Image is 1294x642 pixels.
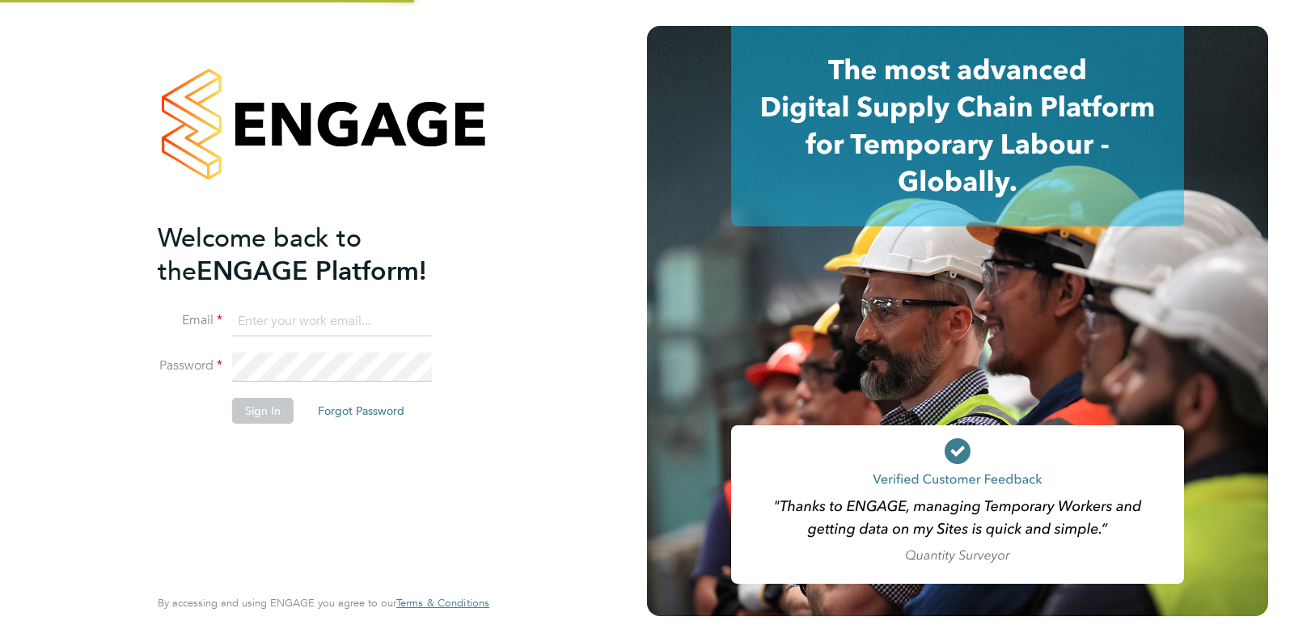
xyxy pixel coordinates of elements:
h2: ENGAGE Platform! [158,222,473,288]
input: Enter your work email... [232,307,432,336]
button: Forgot Password [305,398,417,424]
a: Terms & Conditions [396,597,489,610]
span: By accessing and using ENGAGE you agree to our [158,596,489,610]
span: Terms & Conditions [396,596,489,610]
span: Welcome back to the [158,222,362,287]
label: Password [158,357,222,374]
button: Sign In [232,398,294,424]
label: Email [158,312,222,329]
